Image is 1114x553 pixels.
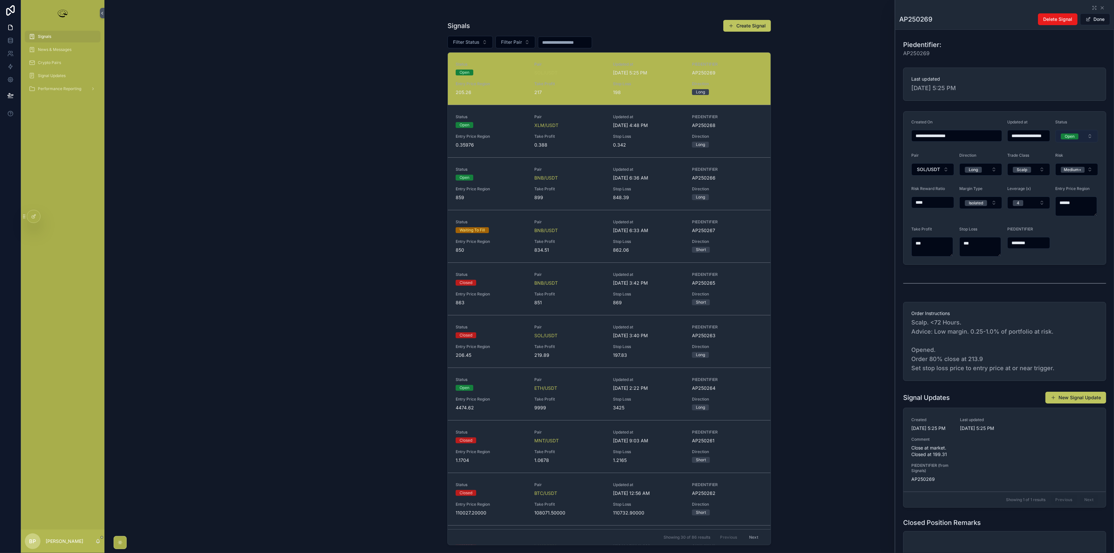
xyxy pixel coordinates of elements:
[447,36,493,48] button: Select Button
[456,62,526,67] span: Status
[613,332,684,339] span: [DATE] 3:40 PM
[456,89,526,96] span: 205.26
[613,114,684,119] span: Updated at
[460,490,472,496] div: Closed
[613,81,684,87] span: Stop Loss
[696,142,705,148] div: Long
[692,292,763,297] span: Direction
[460,437,472,443] div: Closed
[1045,392,1106,403] button: New Signal Update
[613,194,684,201] span: 848.39
[56,8,69,18] img: App logo
[696,299,706,305] div: Short
[692,344,763,349] span: Direction
[456,167,526,172] span: Status
[456,292,526,297] span: Entry Price Region
[903,408,1106,492] a: Created[DATE] 5:25 PMLast updated[DATE] 5:25 PMCommentClose at market. Closed at 199.31PIEDENTIFI...
[969,167,978,173] div: Long
[613,502,684,507] span: Stop Loss
[692,114,763,119] span: PIEDENTIFIER
[692,449,763,454] span: Direction
[692,62,763,67] span: PIEDENTIFIER
[692,385,763,391] span: AP250264
[613,292,684,297] span: Stop Loss
[613,385,684,391] span: [DATE] 2:22 PM
[692,332,763,339] span: AP250263
[692,122,763,129] span: AP250268
[534,502,605,507] span: Take Profit
[534,227,558,234] a: BNB/USDT
[460,122,469,128] div: Open
[534,482,605,487] span: Pair
[456,482,526,487] span: Status
[613,227,684,234] span: [DATE] 6:33 AM
[534,437,559,444] span: MNT/USDT
[613,344,684,349] span: Stop Loss
[460,227,485,233] div: Waiting To Fill
[534,385,557,391] a: ETH/USDT
[1017,200,1019,206] div: 4
[534,134,605,139] span: Take Profit
[613,457,684,464] span: 1.2165
[38,86,81,91] span: Performance Reporting
[534,194,605,201] span: 899
[613,272,684,277] span: Updated at
[534,430,605,435] span: Pair
[692,134,763,139] span: Direction
[692,219,763,225] span: PIEDENTIFIER
[460,70,469,75] div: Open
[534,449,605,454] span: Take Profit
[613,70,684,76] span: [DATE] 5:25 PM
[613,377,684,382] span: Updated at
[723,20,771,32] button: Create Signal
[959,227,977,231] span: Stop Loss
[25,44,101,55] a: News & Messages
[534,219,605,225] span: Pair
[1043,16,1072,23] span: Delete Signal
[1055,163,1098,176] button: Select Button
[448,105,771,157] a: StatusOpenPairXLM/USDTUpdated at[DATE] 4:48 PMPIEDENTIFIERAP250268Entry Price Region0.35976Take P...
[448,53,771,105] a: StatusOpenPairSOL/USDTUpdated at[DATE] 5:25 PMPIEDENTIFIERAP250269Entry Price Region205.26Take Pr...
[613,62,684,67] span: Updated at
[456,272,526,277] span: Status
[613,404,684,411] span: 3425
[495,36,535,48] button: Select Button
[456,239,526,244] span: Entry Price Region
[21,26,104,103] div: scrollable content
[911,163,954,176] button: Select Button
[911,84,1098,93] span: [DATE] 5:25 PM
[534,490,557,497] span: BTC/USDT
[692,502,763,507] span: Direction
[534,62,605,67] span: Pair
[456,352,526,358] span: 206.45
[613,122,684,129] span: [DATE] 4:48 PM
[613,437,684,444] span: [DATE] 9:03 AM
[917,166,940,173] span: SOL/USDT
[745,532,763,542] button: Next
[959,163,1002,176] button: Select Button
[447,21,470,30] h1: Signals
[613,510,684,516] span: 110732.90000
[456,114,526,119] span: Status
[534,299,605,306] span: 851
[456,81,526,87] span: Entry Price Region
[903,49,941,57] span: AP250269
[911,476,952,482] span: AP250269
[29,537,36,545] span: BP
[501,39,522,45] span: Filter Pair
[456,502,526,507] span: Entry Price Region
[613,324,684,330] span: Updated at
[448,420,771,473] a: StatusClosedPairMNT/USDTUpdated at[DATE] 9:03 AMPIEDENTIFIERAP250261Entry Price Region1.1704Take ...
[456,510,526,516] span: 110027.20000
[692,239,763,244] span: Direction
[456,247,526,253] span: 850
[534,89,605,96] span: 217
[448,473,771,525] a: StatusClosedPairBTC/USDTUpdated at[DATE] 12:56 AMPIEDENTIFIERAP250262Entry Price Region110027.200...
[959,186,982,191] span: Margin Type
[534,70,557,76] span: SOL/USDT
[692,227,763,234] span: AP250267
[613,142,684,148] span: 0.342
[613,490,684,497] span: [DATE] 12:56 AM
